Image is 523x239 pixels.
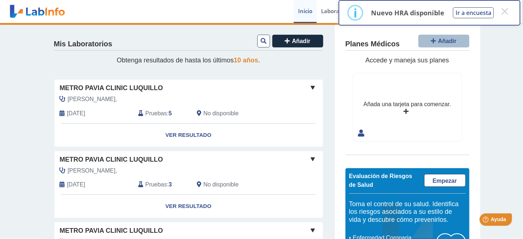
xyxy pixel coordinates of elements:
a: Ver Resultado [54,124,323,147]
span: Evaluación de Riesgos de Salud [349,173,413,188]
h5: Toma el control de su salud. Identifica los riesgos asociados a su estilo de vida y descubre cómo... [349,200,466,224]
span: Pruebas [145,109,167,118]
span: Metro Pavia Clinic Luquillo [60,83,163,93]
span: No disponible [203,109,239,118]
h4: Mis Laboratorios [54,40,112,49]
iframe: Help widget launcher [458,211,515,231]
button: Close this dialog [498,5,511,18]
span: No disponible [203,180,239,189]
p: Nuevo HRA disponible [371,8,444,17]
a: Ver Resultado [54,195,323,218]
button: Añadir [272,35,323,47]
span: Empezar [433,178,457,184]
span: 10 años [234,57,258,64]
span: Añadir [438,38,457,44]
span: Metro Pavia Clinic Luquillo [60,226,163,236]
span: Metro Pavia Clinic Luquillo [60,155,163,165]
span: Obtenga resultados de hasta los últimos . [117,57,260,64]
h4: Planes Médicos [346,40,400,49]
span: Accede y maneja sus planes [366,57,449,64]
b: 3 [169,181,172,188]
span: Pruebas [145,180,167,189]
span: Añadir [292,38,311,44]
a: Empezar [424,174,466,187]
div: : [133,180,191,189]
span: Reyes, [68,166,117,175]
button: Añadir [418,35,469,47]
span: Acosta, [68,95,117,104]
b: 5 [169,110,172,116]
button: Ir a encuesta [453,7,494,18]
span: 2025-09-18 [67,109,85,118]
div: Añada una tarjeta para comenzar. [363,100,451,109]
span: 2025-08-13 [67,180,85,189]
div: : [133,109,191,118]
div: i [354,6,357,19]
